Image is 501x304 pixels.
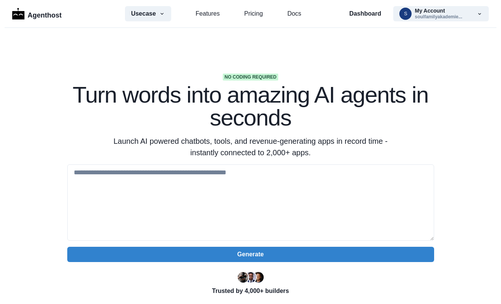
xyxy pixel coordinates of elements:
button: Generate [67,247,434,262]
button: Usecase [125,6,171,21]
p: Launch AI powered chatbots, tools, and revenue-generating apps in record time - instantly connect... [104,135,397,158]
img: Kent Dodds [253,272,264,283]
a: LogoAgenthost [12,7,62,21]
img: Ryan Florence [238,272,248,283]
a: Docs [287,9,301,18]
a: Features [196,9,220,18]
a: Pricing [244,9,263,18]
button: soulfamilyakademie@gmail.comMy Accountsoulfamilyakademie... [393,6,489,21]
p: Agenthost [28,7,62,21]
p: Trusted by 4,000+ builders [67,286,434,296]
span: No coding required [223,74,278,80]
h1: Turn words into amazing AI agents in seconds [67,84,434,129]
img: Segun Adebayo [245,272,256,283]
a: Dashboard [349,9,381,18]
img: Logo [12,8,25,19]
